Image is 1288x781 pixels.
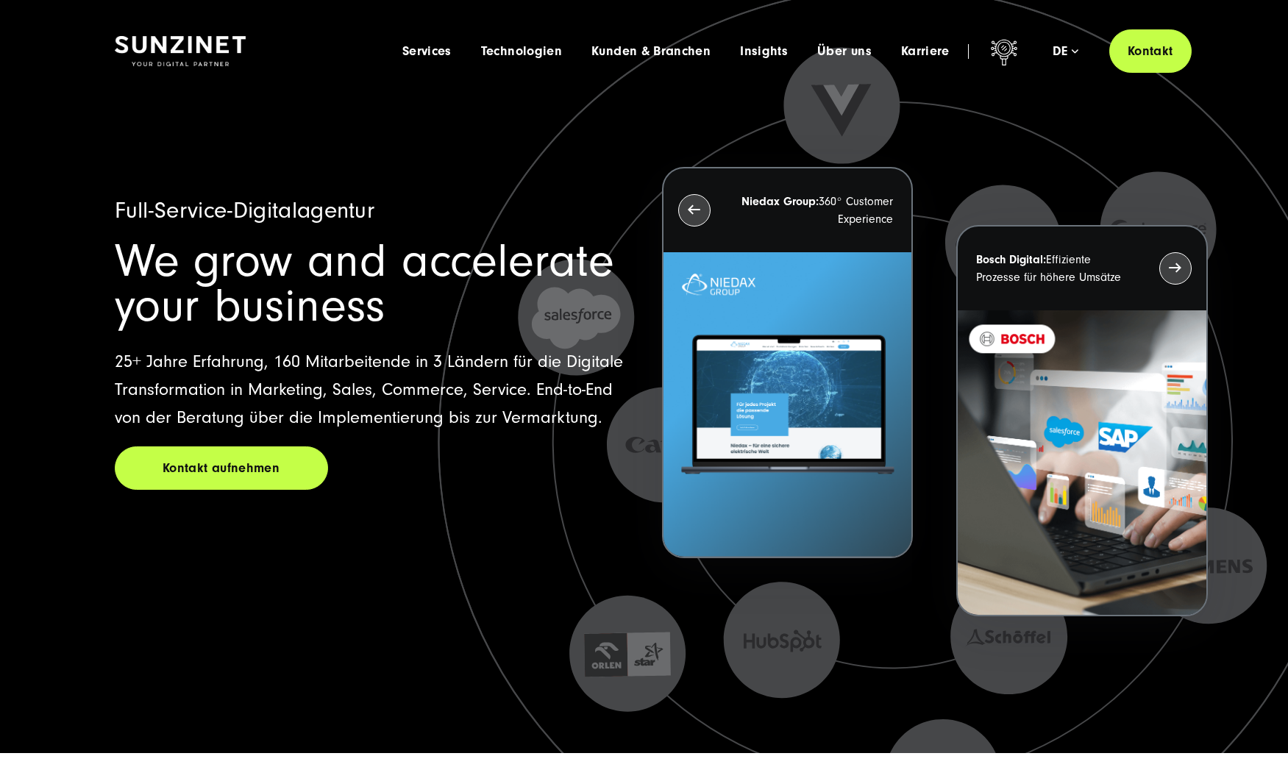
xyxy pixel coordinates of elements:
img: Letztes Projekt von Niedax. Ein Laptop auf dem die Niedax Website geöffnet ist, auf blauem Hinter... [663,252,911,557]
a: Services [402,44,452,59]
p: 360° Customer Experience [737,193,893,228]
div: de [1053,44,1078,59]
a: Kontakt aufnehmen [115,446,328,490]
span: Full-Service-Digitalagentur [115,197,375,224]
p: 25+ Jahre Erfahrung, 160 Mitarbeitende in 3 Ländern für die Digitale Transformation in Marketing,... [115,348,627,432]
a: Über uns [817,44,872,59]
p: Effiziente Prozesse für höhere Umsätze [976,251,1132,286]
a: Karriere [901,44,950,59]
strong: Bosch Digital: [976,253,1046,266]
img: SUNZINET Full Service Digital Agentur [115,36,246,67]
button: Niedax Group:360° Customer Experience Letztes Projekt von Niedax. Ein Laptop auf dem die Niedax W... [662,167,913,559]
span: We grow and accelerate your business [115,235,614,332]
a: Kontakt [1109,29,1192,73]
a: Kunden & Branchen [591,44,711,59]
a: Technologien [481,44,562,59]
button: Bosch Digital:Effiziente Prozesse für höhere Umsätze BOSCH - Kundeprojekt - Digital Transformatio... [956,225,1207,617]
strong: Niedax Group: [741,195,819,208]
img: BOSCH - Kundeprojekt - Digital Transformation Agentur SUNZINET [958,310,1206,616]
a: Insights [740,44,788,59]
